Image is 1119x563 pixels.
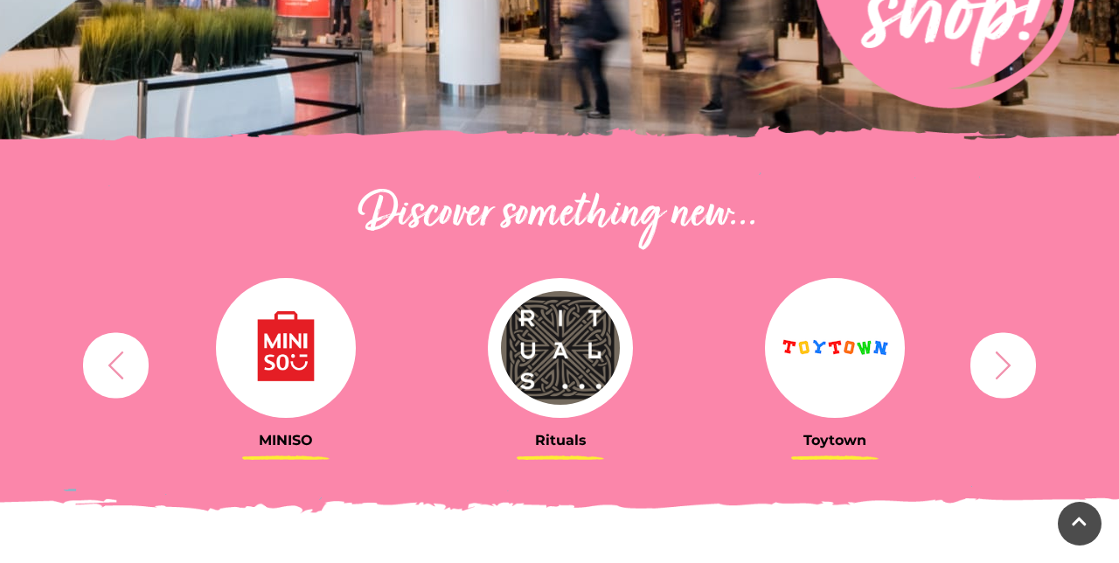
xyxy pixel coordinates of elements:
h3: MINISO [162,432,410,448]
a: Rituals [436,278,685,448]
h2: Discover something new... [74,187,1045,243]
h3: Rituals [436,432,685,448]
a: Toytown [711,278,959,448]
h3: Toytown [711,432,959,448]
a: MINISO [162,278,410,448]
